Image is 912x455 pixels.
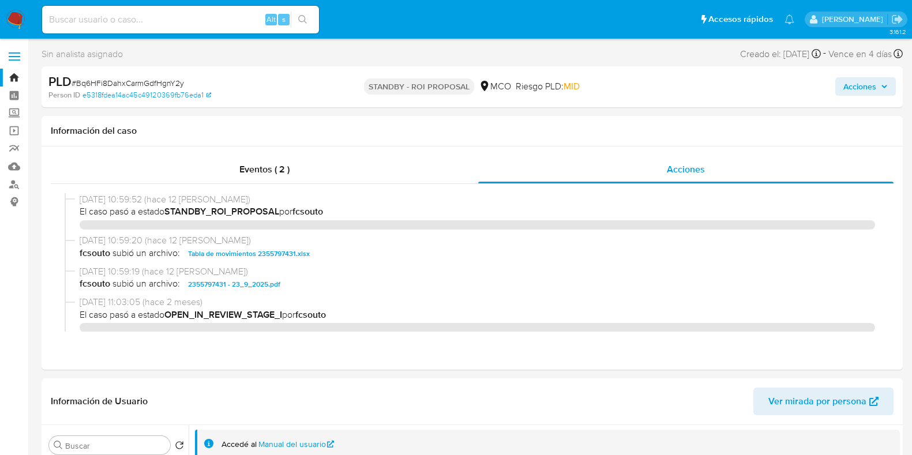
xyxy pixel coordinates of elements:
[891,13,903,25] a: Salir
[51,396,148,407] h1: Información de Usuario
[516,80,580,93] span: Riesgo PLD:
[42,48,123,61] span: Sin analista asignado
[564,80,580,93] span: MID
[828,48,892,61] span: Vence en 4 días
[48,72,72,91] b: PLD
[667,163,705,176] span: Acciones
[835,77,896,96] button: Acciones
[753,388,894,415] button: Ver mirada por persona
[54,441,63,450] button: Buscar
[364,78,474,95] p: STANDBY - ROI PROPOSAL
[823,46,826,62] span: -
[267,14,276,25] span: Alt
[51,125,894,137] h1: Información del caso
[785,14,794,24] a: Notificaciones
[708,13,773,25] span: Accesos rápidos
[291,12,314,28] button: search-icon
[282,14,286,25] span: s
[48,90,80,100] b: Person ID
[740,46,821,62] div: Creado el: [DATE]
[843,77,876,96] span: Acciones
[65,441,166,451] input: Buscar
[42,12,319,27] input: Buscar usuario o caso...
[239,163,290,176] span: Eventos ( 2 )
[258,439,335,450] a: Manual del usuario
[175,441,184,453] button: Volver al orden por defecto
[72,77,184,89] span: # Bq6HFi8DahxCarmGdfHgnY2y
[768,388,866,415] span: Ver mirada por persona
[222,439,257,450] span: Accedé al
[822,14,887,25] p: felipe.cayon@mercadolibre.com
[82,90,211,100] a: e5318fdea14ac45c49120369fb76eda1
[479,80,511,93] div: MCO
